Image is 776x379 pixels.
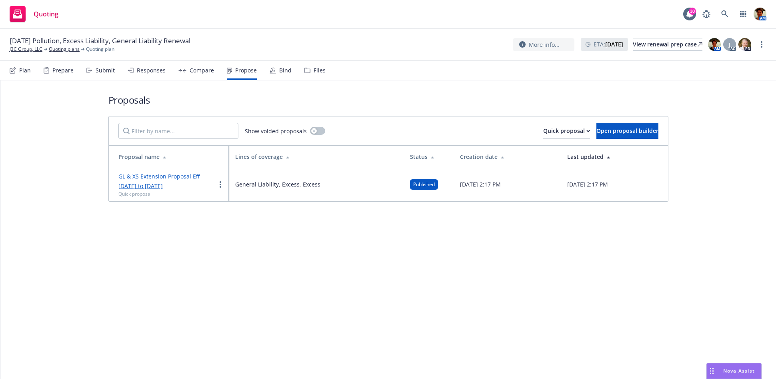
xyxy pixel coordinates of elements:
[689,8,696,15] div: 30
[633,38,702,50] div: View renewal prep case
[49,46,80,53] a: Quoting plans
[118,172,200,190] a: GL & XS Extension Proposal Eff [DATE] to [DATE]
[118,123,238,139] input: Filter by name...
[190,67,214,74] div: Compare
[216,180,225,189] a: more
[596,127,658,134] span: Open proposal builder
[605,40,623,48] strong: [DATE]
[52,67,74,74] div: Prepare
[596,123,658,139] button: Open proposal builder
[10,46,42,53] a: J3C Group, LLC
[708,38,721,51] img: photo
[235,180,320,188] span: General Liability, Excess, Excess
[738,38,751,51] img: photo
[235,152,397,161] div: Lines of coverage
[735,6,751,22] a: Switch app
[137,67,166,74] div: Responses
[543,123,590,139] button: Quick proposal
[513,38,574,51] button: More info...
[314,67,326,74] div: Files
[754,8,766,20] img: photo
[567,152,662,161] div: Last updated
[245,127,307,135] span: Show voided proposals
[717,6,733,22] a: Search
[460,152,554,161] div: Creation date
[723,367,755,374] span: Nova Assist
[413,181,435,188] span: Published
[410,152,447,161] div: Status
[235,67,257,74] div: Propose
[594,40,623,48] span: ETA :
[96,67,115,74] div: Submit
[10,36,190,46] span: [DATE] Pollution, Excess Liability, General Liability Renewal
[633,38,702,51] a: View renewal prep case
[698,6,714,22] a: Report a Bug
[108,93,668,106] h1: Proposals
[6,3,62,25] a: Quoting
[707,363,717,379] div: Drag to move
[543,123,590,138] div: Quick proposal
[567,180,608,188] span: [DATE] 2:17 PM
[757,40,766,49] a: more
[86,46,114,53] span: Quoting plan
[118,191,216,197] div: Quick proposal
[460,180,501,188] span: [DATE] 2:17 PM
[19,67,31,74] div: Plan
[529,40,560,49] span: More info...
[118,152,222,161] div: Proposal name
[729,40,730,49] span: J
[279,67,292,74] div: Bind
[706,363,762,379] button: Nova Assist
[34,11,58,17] span: Quoting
